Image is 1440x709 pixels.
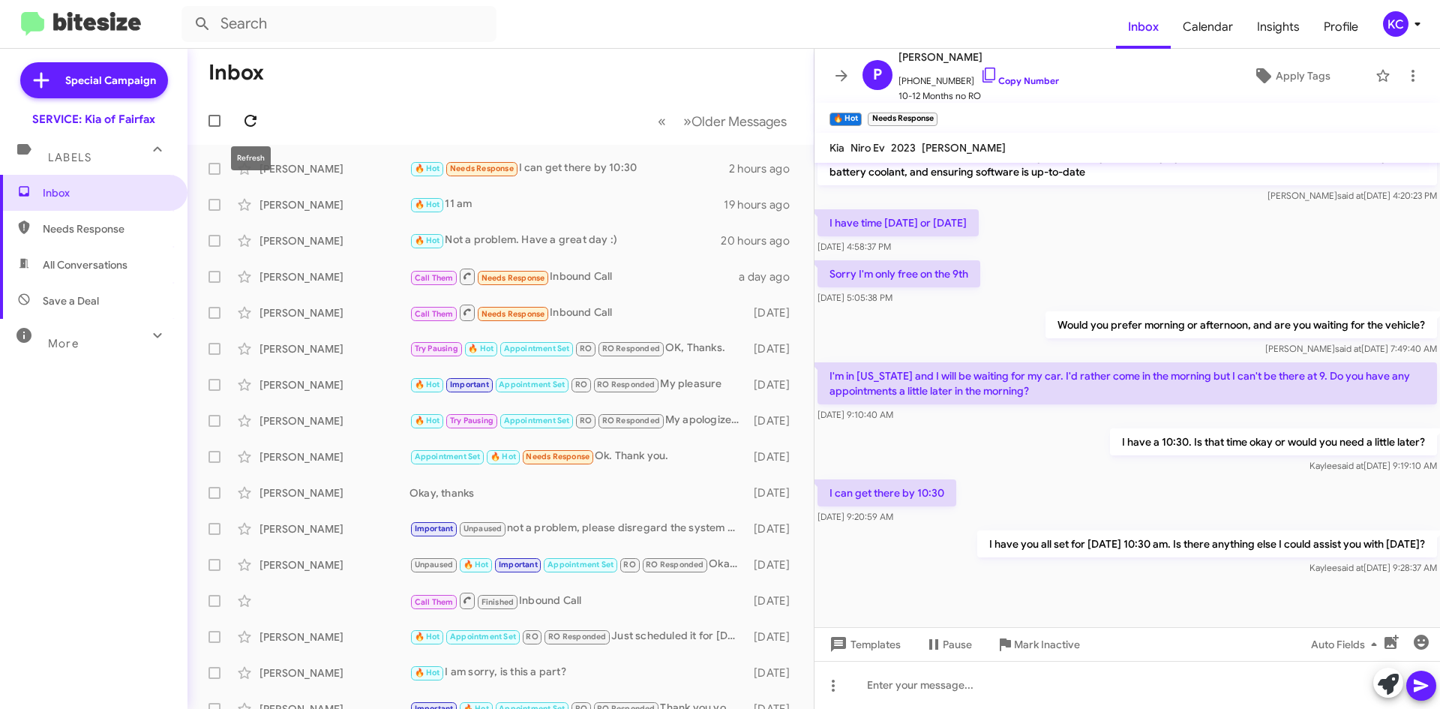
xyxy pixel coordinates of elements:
span: Appointment Set [450,632,516,641]
span: Inbox [43,185,170,200]
span: Save a Deal [43,293,99,308]
span: Apply Tags [1276,62,1330,89]
div: I am sorry, is this a part? [409,664,746,681]
span: RO Responded [646,560,703,569]
span: 🔥 Hot [468,344,493,353]
span: 2023 [891,141,916,155]
button: Templates [814,631,913,658]
div: [PERSON_NAME] [259,557,409,572]
p: I have a 10:30. Is that time okay or would you need a little later? [1110,428,1437,455]
div: [PERSON_NAME] [259,341,409,356]
div: [PERSON_NAME] [259,449,409,464]
span: Important [499,560,538,569]
div: [PERSON_NAME] [259,305,409,320]
span: 🔥 Hot [415,200,440,209]
span: RO [623,560,635,569]
div: [PERSON_NAME] [259,197,409,212]
a: Insights [1245,5,1312,49]
button: Auto Fields [1299,631,1395,658]
small: Needs Response [868,113,937,126]
span: Call Them [415,309,454,319]
span: Kaylee [DATE] 9:28:37 AM [1309,562,1437,573]
span: 🔥 Hot [415,164,440,173]
span: 🔥 Hot [415,380,440,389]
p: I'm in [US_STATE] and I will be waiting for my car. I'd rather come in the morning but I can't be... [817,362,1437,404]
span: Call Them [415,597,454,607]
span: RO Responded [597,380,655,389]
span: Special Campaign [65,73,156,88]
div: [DATE] [746,377,802,392]
p: EV maintenance includes tasks like checking and rotating tires, changing brake fluid and cabin ai... [817,143,1437,185]
span: Needs Response [450,164,514,173]
a: Copy Number [980,75,1059,86]
span: [PERSON_NAME] [922,141,1006,155]
div: [DATE] [746,485,802,500]
span: Important [415,524,454,533]
span: 🔥 Hot [490,452,516,461]
button: Mark Inactive [984,631,1092,658]
button: Pause [913,631,984,658]
div: My pleasure [409,376,746,393]
div: Inbound Call [409,303,746,322]
span: Appointment Set [499,380,565,389]
div: Ok. Thank you. [409,448,746,465]
span: [PERSON_NAME] [DATE] 4:20:23 PM [1267,190,1437,201]
span: Calendar [1171,5,1245,49]
span: [DATE] 9:10:40 AM [817,409,893,420]
span: Unpaused [415,560,454,569]
span: Finished [481,597,514,607]
div: [PERSON_NAME] [259,269,409,284]
div: [PERSON_NAME] [259,521,409,536]
span: RO [580,344,592,353]
span: 🔥 Hot [415,668,440,677]
div: KC [1383,11,1408,37]
button: Next [674,106,796,137]
div: [PERSON_NAME] [259,377,409,392]
p: Would you prefer morning or afternoon, and are you waiting for the vehicle? [1045,311,1437,338]
p: I have you all set for [DATE] 10:30 am. Is there anything else I could assist you with [DATE]? [977,530,1437,557]
span: said at [1337,460,1363,471]
span: Inbox [1116,5,1171,49]
span: Try Pausing [415,344,458,353]
div: Just scheduled it for [DATE] [409,628,746,645]
span: 🔥 Hot [415,236,440,245]
span: [DATE] 4:58:37 PM [817,241,891,252]
button: KC [1370,11,1423,37]
span: Needs Response [481,309,545,319]
div: [DATE] [746,413,802,428]
div: I can get there by 10:30 [409,160,729,177]
span: Niro Ev [850,141,885,155]
div: [PERSON_NAME] [259,161,409,176]
span: RO [526,632,538,641]
span: « [658,112,666,131]
div: OK, Thanks. [409,340,746,357]
a: Special Campaign [20,62,168,98]
span: Unpaused [463,524,502,533]
div: My apologizes for the delay. The earliest I could move it would be 8:45. [409,412,746,429]
span: Auto Fields [1311,631,1383,658]
span: [PERSON_NAME] [DATE] 7:49:40 AM [1265,343,1437,354]
div: Inbound Call [409,591,746,610]
span: [PERSON_NAME] [898,48,1059,66]
div: [DATE] [746,305,802,320]
span: RO Responded [602,416,660,425]
span: P [873,63,882,87]
span: Mark Inactive [1014,631,1080,658]
span: Important [450,380,489,389]
nav: Page navigation example [649,106,796,137]
div: [DATE] [746,341,802,356]
div: [PERSON_NAME] [259,485,409,500]
div: Refresh [231,146,271,170]
a: Profile [1312,5,1370,49]
span: [PHONE_NUMBER] [898,66,1059,89]
div: [DATE] [746,449,802,464]
div: [PERSON_NAME] [259,233,409,248]
p: Sorry I'm only free on the 9th [817,260,980,287]
span: Needs Response [43,221,170,236]
div: 19 hours ago [724,197,802,212]
p: I have time [DATE] or [DATE] [817,209,979,236]
span: said at [1337,562,1363,573]
div: 20 hours ago [721,233,802,248]
div: 11 am [409,196,724,213]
